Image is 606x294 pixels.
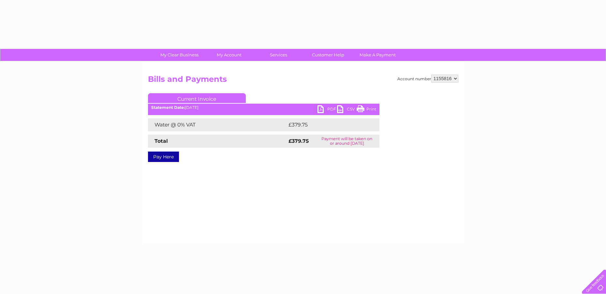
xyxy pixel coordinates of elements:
[148,75,458,87] h2: Bills and Payments
[288,138,309,144] strong: £379.75
[337,105,357,115] a: CSV
[202,49,256,61] a: My Account
[287,118,368,131] td: £379.75
[351,49,405,61] a: Make A Payment
[357,105,376,115] a: Print
[153,49,206,61] a: My Clear Business
[252,49,305,61] a: Services
[148,105,379,110] div: [DATE]
[315,135,379,148] td: Payment will be taken on or around [DATE]
[148,152,179,162] a: Pay Here
[155,138,168,144] strong: Total
[151,105,185,110] b: Statement Date:
[318,105,337,115] a: PDF
[148,93,246,103] a: Current Invoice
[397,75,458,82] div: Account number
[148,118,287,131] td: Water @ 0% VAT
[301,49,355,61] a: Customer Help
